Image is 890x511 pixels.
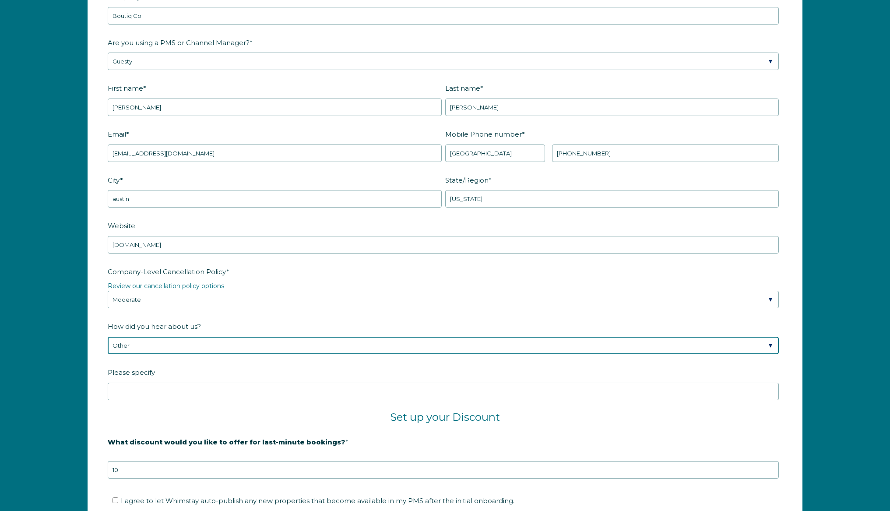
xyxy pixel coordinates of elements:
a: Review our cancellation policy options [108,282,224,290]
span: Email [108,127,126,141]
span: First name [108,81,143,95]
span: How did you hear about us? [108,320,201,333]
span: Last name [445,81,480,95]
span: Please specify [108,366,155,379]
span: Mobile Phone number [445,127,522,141]
span: Are you using a PMS or Channel Manager? [108,36,250,49]
strong: What discount would you like to offer for last-minute bookings? [108,438,345,446]
span: Website [108,219,135,233]
input: I agree to let Whimstay auto-publish any new properties that become available in my PMS after the... [113,497,118,503]
strong: 20% is recommended, minimum of 10% [108,452,245,460]
span: Company-Level Cancellation Policy [108,265,226,278]
span: Set up your Discount [390,411,500,423]
span: City [108,173,120,187]
span: State/Region [445,173,489,187]
span: I agree to let Whimstay auto-publish any new properties that become available in my PMS after the... [121,497,514,505]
